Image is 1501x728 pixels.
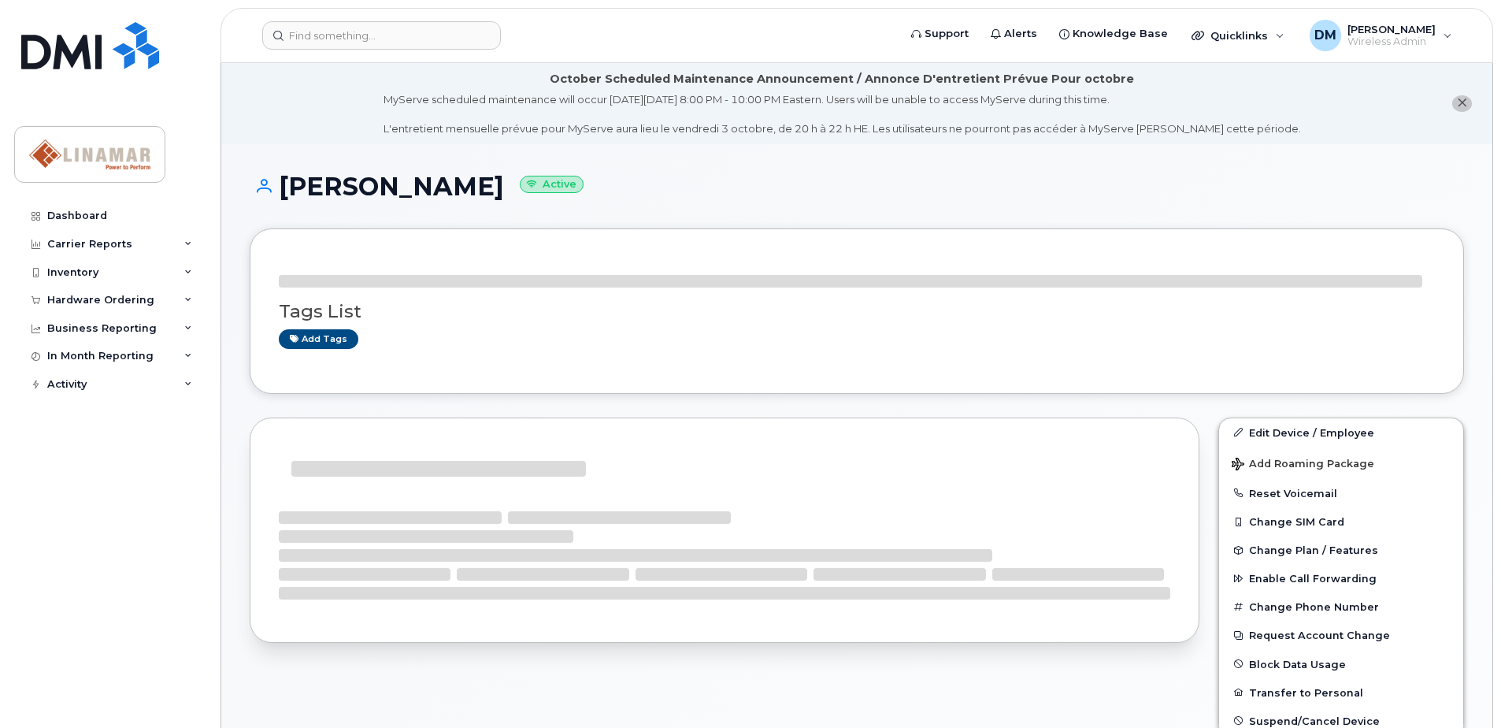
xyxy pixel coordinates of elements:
span: Suspend/Cancel Device [1249,715,1380,726]
button: Request Account Change [1219,621,1463,649]
h3: Tags List [279,302,1435,321]
small: Active [520,176,584,194]
button: Reset Voicemail [1219,479,1463,507]
span: Enable Call Forwarding [1249,573,1377,585]
button: close notification [1452,95,1472,112]
span: Add Roaming Package [1232,458,1374,473]
button: Transfer to Personal [1219,678,1463,707]
button: Add Roaming Package [1219,447,1463,479]
button: Enable Call Forwarding [1219,564,1463,592]
span: Change Plan / Features [1249,544,1378,556]
button: Block Data Usage [1219,650,1463,678]
a: Edit Device / Employee [1219,418,1463,447]
button: Change Plan / Features [1219,536,1463,564]
div: MyServe scheduled maintenance will occur [DATE][DATE] 8:00 PM - 10:00 PM Eastern. Users will be u... [384,92,1301,136]
div: October Scheduled Maintenance Announcement / Annonce D'entretient Prévue Pour octobre [550,71,1134,87]
button: Change SIM Card [1219,507,1463,536]
h1: [PERSON_NAME] [250,173,1464,200]
button: Change Phone Number [1219,592,1463,621]
a: Add tags [279,329,358,349]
